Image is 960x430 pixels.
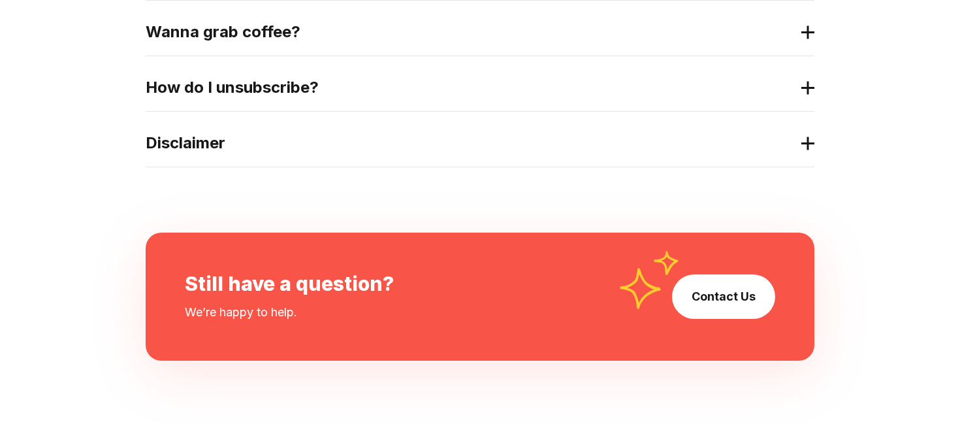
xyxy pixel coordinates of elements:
[185,272,394,295] div: Still have a question?
[146,133,793,154] h2: Disclaimer
[146,22,793,42] h2: Wanna grab coffee?
[692,288,756,306] a: Contact Us
[146,77,793,98] h2: How do I unsubscribe?
[185,303,297,322] div: We’re happy to help.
